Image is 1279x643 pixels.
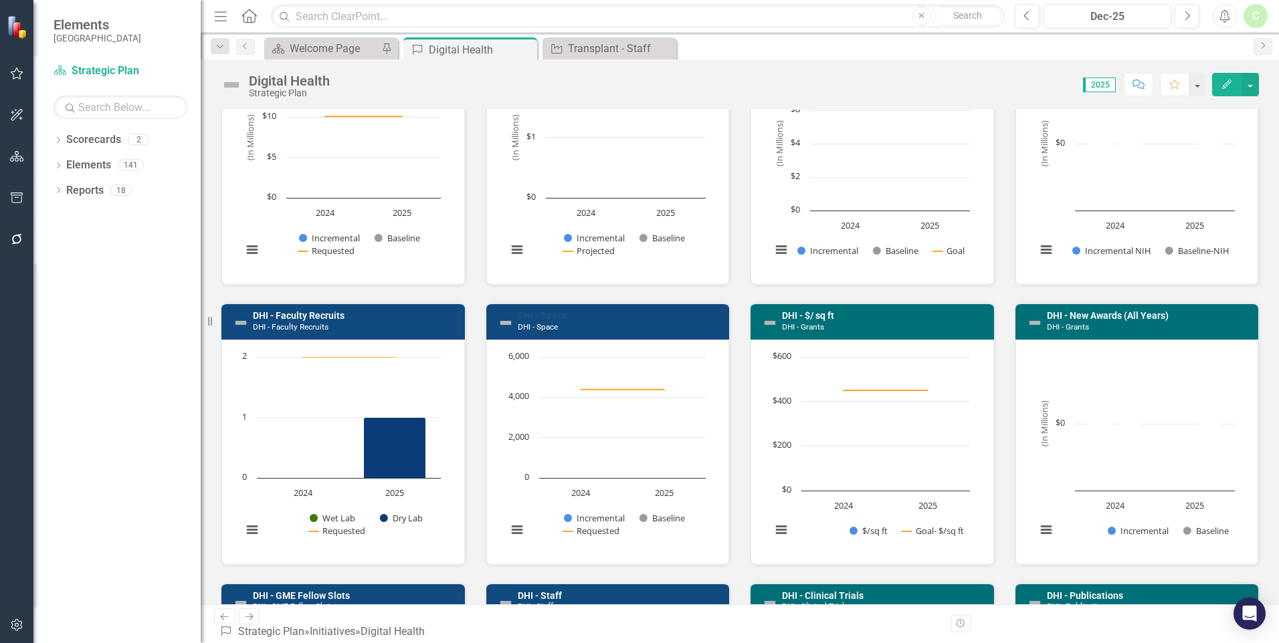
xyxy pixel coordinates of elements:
button: Show Incremental [1108,525,1169,537]
text: 2025 [1185,219,1204,231]
div: Chart. Highcharts interactive chart. [500,350,716,551]
div: Chart. Highcharts interactive chart. [235,350,451,551]
img: Not Defined [762,315,778,331]
button: View chart menu, Chart [1037,521,1056,539]
svg: Interactive chart [765,350,977,551]
svg: Interactive chart [500,350,712,551]
g: Incremental, bar series 1 of 2 with 2 bars. [1088,357,1195,424]
text: (In Millions) [244,114,256,160]
svg: Interactive chart [500,70,712,271]
button: Show Incremental NIH [1072,245,1151,257]
path: 2025, 1. Dry Lab. [364,417,426,478]
div: Dec-25 [1048,9,1167,25]
text: $2 [791,170,800,182]
g: Requested, series 3 of 3. Line with 2 data points. [300,354,398,360]
a: DHI - Publications [1047,590,1123,601]
small: [GEOGRAPHIC_DATA] [54,33,141,43]
button: Show Baseline [639,512,686,524]
text: 2024 [1105,219,1124,231]
img: Not Defined [1027,595,1043,611]
div: Digital Health [361,625,425,638]
g: Requested, series 3 of 3. Line with 2 data points. [322,114,405,119]
button: Show Dry Lab [380,512,423,524]
img: Not Defined [233,315,249,331]
text: $0 [782,483,791,495]
svg: Interactive chart [765,70,977,271]
text: $0 [1056,416,1065,428]
text: 1 [242,410,247,422]
div: » » [219,624,430,640]
div: Chart. Highcharts interactive chart. [235,70,451,271]
div: C [1244,4,1268,28]
input: Search ClearPoint... [271,5,1005,28]
text: $0 [1056,136,1065,148]
small: DHI - Space [518,322,558,332]
text: 2024 [841,219,860,231]
a: Scorecards [66,132,121,148]
text: 6,000 [508,350,529,362]
text: $200 [773,438,791,451]
small: DHI - Grants [1047,322,1089,332]
img: ClearPoint Strategy [7,15,30,39]
button: Show $/sq ft [850,525,888,537]
img: Not Defined [498,595,514,611]
button: Show Incremental [564,232,625,244]
button: Show Goal [933,245,965,257]
text: (In Millions) [508,114,520,160]
text: (In Millions) [773,121,785,167]
button: Show Requested [563,525,619,537]
button: Show Incremental [797,245,858,257]
small: DHI - Publications [1047,602,1110,611]
div: Strategic Plan [249,88,330,98]
button: View chart menu, Chart [243,241,262,259]
svg: Interactive chart [1029,70,1242,271]
text: $1 [526,130,536,142]
text: $0 [267,190,276,203]
text: 0 [524,471,529,483]
button: View chart menu, Chart [508,241,526,259]
div: Chart. Highcharts interactive chart. [765,350,980,551]
button: View chart menu, Chart [243,521,262,539]
img: Not Defined [762,595,778,611]
a: Strategic Plan [54,63,187,79]
div: Digital Health [429,41,534,58]
text: $400 [773,394,791,406]
button: Show Baseline [375,232,421,244]
text: $6 [791,103,800,115]
a: DHI - Faculty Recruits [253,310,345,321]
span: 2025 [1083,78,1116,92]
button: Show Requested [309,525,365,537]
button: Search [934,7,1001,25]
a: Welcome Page [268,40,378,57]
div: 2 [128,134,149,146]
a: DHI - Space [518,310,567,321]
text: 2024 [316,207,335,219]
button: View chart menu, Chart [1037,241,1056,259]
button: Show Incremental [564,512,625,524]
text: 2025 [654,487,673,499]
text: 2024 [294,487,313,499]
text: 2024 [571,487,591,499]
small: DHI - Clinical Trials [782,602,848,611]
text: 2,000 [508,430,529,442]
div: 18 [110,184,132,196]
button: Show Wet Lab [310,512,355,524]
text: $0 [791,203,800,215]
text: $4 [791,136,801,148]
button: Show Goal- $/sq ft [902,525,965,537]
text: (In Millions) [1038,121,1050,167]
button: Show Incremental [299,232,360,244]
text: 2025 [918,499,937,511]
svg: Interactive chart [235,70,448,271]
a: Transplant - Staff [546,40,673,57]
text: $600 [773,350,791,362]
text: 0 [242,471,247,483]
small: DHI - Staff [518,602,553,611]
div: 141 [118,160,144,171]
g: Requested, series 3 of 3. Line with 2 data points. [578,387,666,392]
button: Show Requested [298,245,355,257]
div: Chart. Highcharts interactive chart. [1029,70,1245,271]
span: Elements [54,17,141,33]
a: DHI - $/ sq ft [782,310,834,321]
a: DHI - Clinical Trials [782,590,864,601]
